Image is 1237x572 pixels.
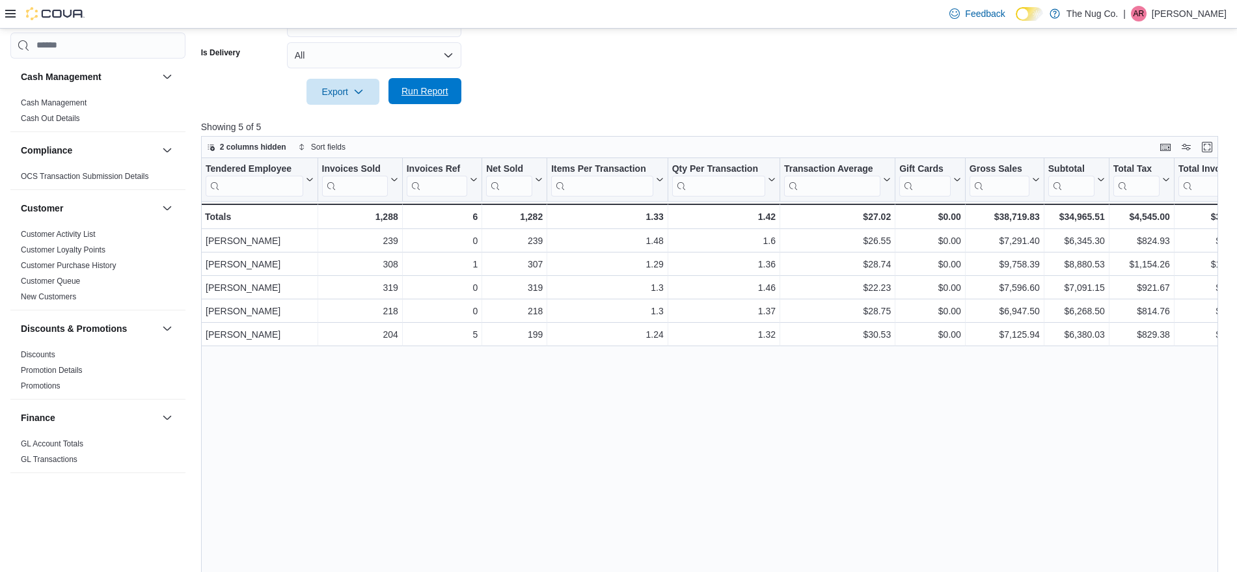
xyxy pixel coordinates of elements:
[407,163,467,197] div: Invoices Ref
[970,163,1029,176] div: Gross Sales
[944,1,1010,27] a: Feedback
[672,163,775,197] button: Qty Per Transaction
[486,327,543,342] div: 199
[321,163,387,197] div: Invoices Sold
[21,113,80,124] span: Cash Out Details
[159,143,175,158] button: Compliance
[407,209,478,225] div: 6
[287,42,461,68] button: All
[784,163,880,176] div: Transaction Average
[1048,327,1105,342] div: $6,380.03
[1113,163,1160,176] div: Total Tax
[970,163,1040,197] button: Gross Sales
[321,256,398,272] div: 308
[1152,6,1227,21] p: [PERSON_NAME]
[21,455,77,464] a: GL Transactions
[202,139,292,155] button: 2 columns hidden
[899,163,951,197] div: Gift Card Sales
[206,327,314,342] div: [PERSON_NAME]
[21,411,157,424] button: Finance
[21,485,62,498] h3: Inventory
[970,327,1040,342] div: $7,125.94
[21,277,80,286] a: Customer Queue
[306,79,379,105] button: Export
[21,485,157,498] button: Inventory
[21,411,55,424] h3: Finance
[321,163,398,197] button: Invoices Sold
[672,209,775,225] div: 1.42
[401,85,448,98] span: Run Report
[21,202,63,215] h3: Customer
[21,245,105,255] span: Customer Loyalty Points
[206,163,314,197] button: Tendered Employee
[970,233,1040,249] div: $7,291.40
[672,233,776,249] div: 1.6
[970,256,1040,272] div: $9,758.39
[206,163,303,176] div: Tendered Employee
[21,229,96,239] span: Customer Activity List
[321,209,398,225] div: 1,288
[206,163,303,197] div: Tendered Employee
[1048,209,1105,225] div: $34,965.51
[970,163,1029,197] div: Gross Sales
[784,209,891,225] div: $27.02
[321,303,398,319] div: 218
[899,163,961,197] button: Gift Cards
[21,70,157,83] button: Cash Management
[407,233,478,249] div: 0
[551,327,664,342] div: 1.24
[21,292,76,302] span: New Customers
[21,365,83,375] span: Promotion Details
[21,381,61,391] span: Promotions
[407,327,478,342] div: 5
[486,256,543,272] div: 307
[159,69,175,85] button: Cash Management
[899,233,961,249] div: $0.00
[551,163,664,197] button: Items Per Transaction
[486,163,543,197] button: Net Sold
[21,245,105,254] a: Customer Loyalty Points
[672,256,776,272] div: 1.36
[784,256,891,272] div: $28.74
[486,163,532,176] div: Net Sold
[26,7,85,20] img: Cova
[321,280,398,295] div: 319
[201,48,240,58] label: Is Delivery
[1113,209,1170,225] div: $4,545.00
[1048,163,1094,176] div: Subtotal
[159,483,175,499] button: Inventory
[965,7,1005,20] span: Feedback
[899,327,961,342] div: $0.00
[1123,6,1126,21] p: |
[486,303,543,319] div: 218
[1134,6,1145,21] span: AR
[1158,139,1173,155] button: Keyboard shortcuts
[1048,256,1105,272] div: $8,880.53
[21,230,96,239] a: Customer Activity List
[784,163,880,197] div: Transaction Average
[672,327,776,342] div: 1.32
[486,280,543,295] div: 319
[21,144,72,157] h3: Compliance
[1199,139,1215,155] button: Enter fullscreen
[970,303,1040,319] div: $6,947.50
[314,79,372,105] span: Export
[551,256,664,272] div: 1.29
[159,321,175,336] button: Discounts & Promotions
[899,256,961,272] div: $0.00
[388,78,461,104] button: Run Report
[21,439,83,449] span: GL Account Totals
[321,327,398,342] div: 204
[21,172,149,181] a: OCS Transaction Submission Details
[672,163,765,176] div: Qty Per Transaction
[899,209,961,225] div: $0.00
[21,260,116,271] span: Customer Purchase History
[407,163,467,176] div: Invoices Ref
[21,98,87,107] a: Cash Management
[159,410,175,426] button: Finance
[784,280,891,295] div: $22.23
[10,347,185,399] div: Discounts & Promotions
[205,209,314,225] div: Totals
[1113,163,1160,197] div: Total Tax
